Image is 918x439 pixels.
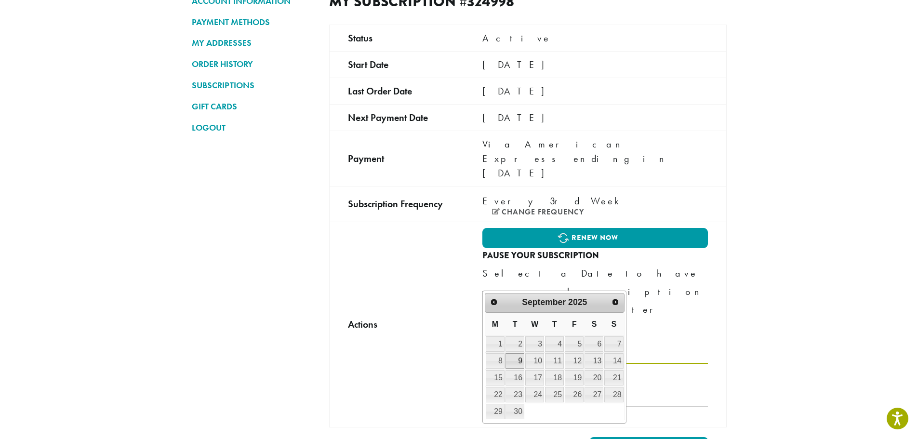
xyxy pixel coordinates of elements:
[585,387,603,402] a: 27
[192,14,315,30] a: PAYMENT METHODS
[486,353,505,369] a: 8
[525,370,544,386] a: 17
[329,25,464,51] td: Status
[604,336,623,352] a: 7
[585,336,603,352] a: 6
[608,294,623,310] a: Next
[192,35,315,51] a: MY ADDRESSES
[612,320,617,328] span: Sunday
[482,251,707,261] h4: Pause Your Subscription
[329,222,464,427] td: Actions
[492,208,584,216] a: Change frequency
[604,387,623,402] a: 28
[565,387,584,402] a: 26
[486,387,505,402] a: 22
[506,336,524,352] a: 2
[572,320,577,328] span: Friday
[545,353,564,369] a: 11
[482,138,670,179] span: Via American Express ending in [DATE]
[565,370,584,386] a: 19
[545,336,564,352] a: 4
[531,320,538,328] span: Wednesday
[464,51,726,78] td: [DATE]
[482,194,624,208] span: Every 3rd Week
[552,320,557,328] span: Thursday
[525,336,544,352] a: 3
[545,370,564,386] a: 18
[464,25,726,51] td: Active
[506,370,524,386] a: 16
[486,370,505,386] a: 15
[506,353,524,369] a: 9
[604,353,623,369] a: 14
[329,51,464,78] td: Start date
[464,78,726,104] td: [DATE]
[522,297,566,307] span: September
[464,104,726,131] td: [DATE]
[192,56,315,72] a: ORDER HISTORY
[585,353,603,369] a: 13
[192,77,315,93] a: SUBSCRIPTIONS
[329,104,464,131] td: Next payment date
[486,294,502,310] a: Prev
[482,265,707,337] p: Select a Date to have your subscription re-activate after pausing it.
[506,387,524,402] a: 23
[513,320,518,328] span: Tuesday
[565,353,584,369] a: 12
[585,370,603,386] a: 20
[506,404,524,419] a: 30
[329,186,464,222] td: Subscription Frequency
[329,131,464,186] td: Payment
[612,298,619,306] span: Next
[482,228,707,248] a: Renew now
[525,387,544,402] a: 24
[545,387,564,402] a: 25
[192,98,315,115] a: GIFT CARDS
[486,336,505,352] a: 1
[192,120,315,136] a: LOGOUT
[486,404,505,419] a: 29
[604,370,623,386] a: 21
[592,320,597,328] span: Saturday
[492,320,498,328] span: Monday
[329,78,464,104] td: Last order date
[565,336,584,352] a: 5
[490,298,498,306] span: Prev
[525,353,544,369] a: 10
[568,297,587,307] span: 2025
